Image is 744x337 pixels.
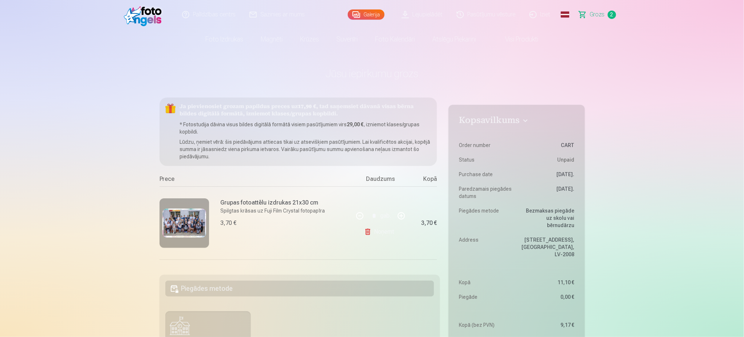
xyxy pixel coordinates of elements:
span: Unpaid [558,156,575,163]
dd: 0,00 € [520,293,575,301]
p: Spilgtas krāsas uz Fuji Film Crystal fotopapīra [221,207,325,214]
span: Grozs [590,10,605,19]
h6: Grupas fotoattēlu izdrukas 21x30 cm [221,198,325,207]
h5: Piegādes metode [165,281,434,297]
div: Kopā [408,175,437,186]
dt: Purchase date [459,171,513,178]
dt: Kopā [459,279,513,286]
a: Foto izdrukas [197,29,252,49]
div: 3,70 € [421,221,437,225]
a: Krūzes [291,29,328,49]
a: Atslēgu piekariņi [424,29,485,49]
dd: 11,10 € [520,279,575,286]
dd: [DATE]. [520,171,575,178]
dt: Address [459,236,513,258]
dd: Bezmaksas piegāde uz skolu vai bērnudārzu [520,207,575,229]
div: Prece [160,175,354,186]
dt: Paredzamais piegādes datums [459,185,513,200]
a: Galerija [348,9,385,20]
a: Magnēti [252,29,291,49]
h1: Jūsu iepirkumu grozs [160,67,585,80]
div: Daudzums [353,175,408,186]
dt: Piegāde [459,293,513,301]
dt: Kopā (bez PVN) [459,321,513,329]
button: Kopsavilkums [459,115,574,128]
p: Lūdzu, ņemiet vērā: šis piedāvājums attiecas tikai uz atsevišķiem pasūtījumiem. Lai kvalificētos ... [180,138,432,160]
a: Suvenīri [328,29,366,49]
a: Noņemt [364,225,397,239]
dd: [STREET_ADDRESS], [GEOGRAPHIC_DATA], LV-2008 [520,236,575,258]
h5: Ja pievienosiet grozam papildus preces uz , tad saņemsiet dāvanā visas bērna bildes digitālā form... [180,103,432,118]
div: 3,70 € [221,219,237,227]
p: * Fotostudija dāvina visus bildes digitālā formātā visiem pasūtījumiem virs , izniemot klases/gru... [180,121,432,135]
dd: 9,17 € [520,321,575,329]
b: 29,00 € [347,122,364,127]
div: gab. [380,207,391,225]
a: Foto kalendāri [366,29,424,49]
dd: CART [520,142,575,149]
dd: [DATE]. [520,185,575,200]
dt: Order number [459,142,513,149]
dt: Piegādes metode [459,207,513,229]
dt: Status [459,156,513,163]
a: Visi produkti [485,29,547,49]
span: 2 [608,11,616,19]
img: /fa3 [124,3,166,26]
b: 17,90 € [298,104,316,110]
